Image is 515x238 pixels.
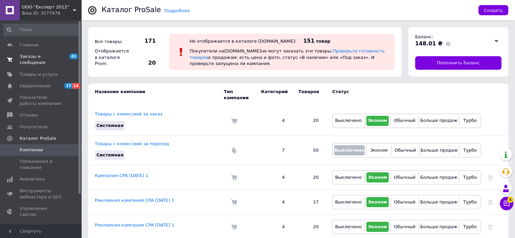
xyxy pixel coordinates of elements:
span: Системная [96,152,123,157]
span: 20 [132,59,156,67]
span: Турбо [463,148,477,153]
button: Обычный [393,145,417,155]
button: Эконом [366,116,389,126]
span: товар [316,39,330,44]
span: 151 [303,38,314,44]
span: Главная [20,42,39,48]
img: Комиссия за заказ [231,199,237,205]
span: Управление сайтом [20,205,63,218]
span: Баланс: [415,34,433,39]
span: Обычный [394,148,416,153]
span: Эконом [370,148,388,153]
span: Показатели работы компании [20,94,63,107]
img: Комиссия за заказ [231,117,237,124]
td: 4 [254,165,292,190]
span: Больше продаж [420,199,457,204]
td: 4 [254,190,292,215]
td: 17 [292,190,325,215]
span: Эконом [368,199,387,204]
span: Кампании [20,147,43,153]
span: Создать [484,8,503,13]
span: Покупатели [20,124,47,130]
a: Рекламная кампания CPA [DATE] 1 [95,198,174,203]
span: 148.01 ₴ [415,40,443,47]
span: Уведомления [20,83,50,89]
button: Больше продаж [421,197,457,207]
button: Выключено [334,222,363,232]
span: Турбо [463,118,477,123]
span: Выключено [335,118,362,123]
button: Создать [478,5,508,15]
div: Отображается в каталоге Prom: [93,46,130,68]
div: Все товары: [93,37,130,46]
span: Эконом [368,224,387,229]
button: Эконом [366,197,389,207]
span: Больше продаж [420,224,457,229]
td: 50 [292,135,325,165]
span: 41 [69,53,78,59]
span: Пополнения и списания [20,158,63,171]
td: 20 [292,165,325,190]
button: Турбо [461,172,479,182]
span: Турбо [463,175,477,180]
td: Тип кампании [224,84,254,106]
button: Больше продаж [421,222,457,232]
span: Турбо [463,199,477,204]
span: Эконом [368,118,387,123]
button: Больше продаж [421,172,457,182]
span: Отзывы [20,112,38,118]
a: Товары с комиссией за заказ [95,111,162,116]
img: Комиссия за переход [231,147,237,154]
span: Больше продаж [420,175,457,180]
a: Удалить [488,175,493,180]
span: 171 [132,37,156,45]
button: Выключено [334,197,363,207]
td: 7 [254,135,292,165]
span: Пополнить баланс [437,60,480,66]
a: Подробнее [164,8,190,13]
a: Товары с комиссией за переход [95,141,169,146]
a: Удалить [488,199,493,204]
span: Системная [96,123,123,128]
span: Выключено [335,175,362,180]
span: Аналитика [20,176,45,182]
span: Кошелек компании [20,223,63,235]
button: Турбо [461,197,479,207]
a: Кампания CPA [DATE] 1 [95,173,148,178]
input: Поиск [3,24,80,36]
span: Эконом [368,175,387,180]
td: 20 [292,106,325,135]
button: Турбо [461,222,479,232]
span: Инструменты вебмастера и SEO [20,188,63,200]
td: Статус [325,84,481,106]
button: Больше продаж [421,145,457,155]
td: Категорий [254,84,292,106]
span: 14 [72,83,80,89]
button: Турбо [461,116,479,126]
span: Выключено [335,148,364,153]
span: Каталог ProSale [20,135,56,142]
td: 4 [254,106,292,135]
span: Заказы и сообщения [20,53,63,66]
button: Выключено [334,116,363,126]
button: Эконом [366,222,389,232]
span: Выключено [335,224,362,229]
div: Ваш ID: 3177476 [22,10,81,16]
button: Чат с покупателем4 [500,197,513,210]
span: Больше продаж [420,118,457,123]
span: 4 [507,197,513,203]
span: Выключено [335,199,362,204]
span: ООО "Експерт 2012" [22,4,73,10]
a: Пополнить баланс [415,56,501,70]
button: Обычный [392,116,417,126]
span: Больше продаж [421,148,458,153]
img: :exclamation: [176,47,186,57]
div: Не отображается в каталоге [DOMAIN_NAME]: [190,39,296,44]
span: Обычный [394,175,415,180]
button: Обычный [392,172,417,182]
span: Обычный [394,224,415,229]
button: Эконом [366,172,389,182]
span: Покупатели на [DOMAIN_NAME] не могут заказать эти товары. к продажам: есть цена и фото, статус «В... [190,48,385,66]
img: Комиссия за заказ [231,223,237,230]
button: Турбо [461,145,479,155]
